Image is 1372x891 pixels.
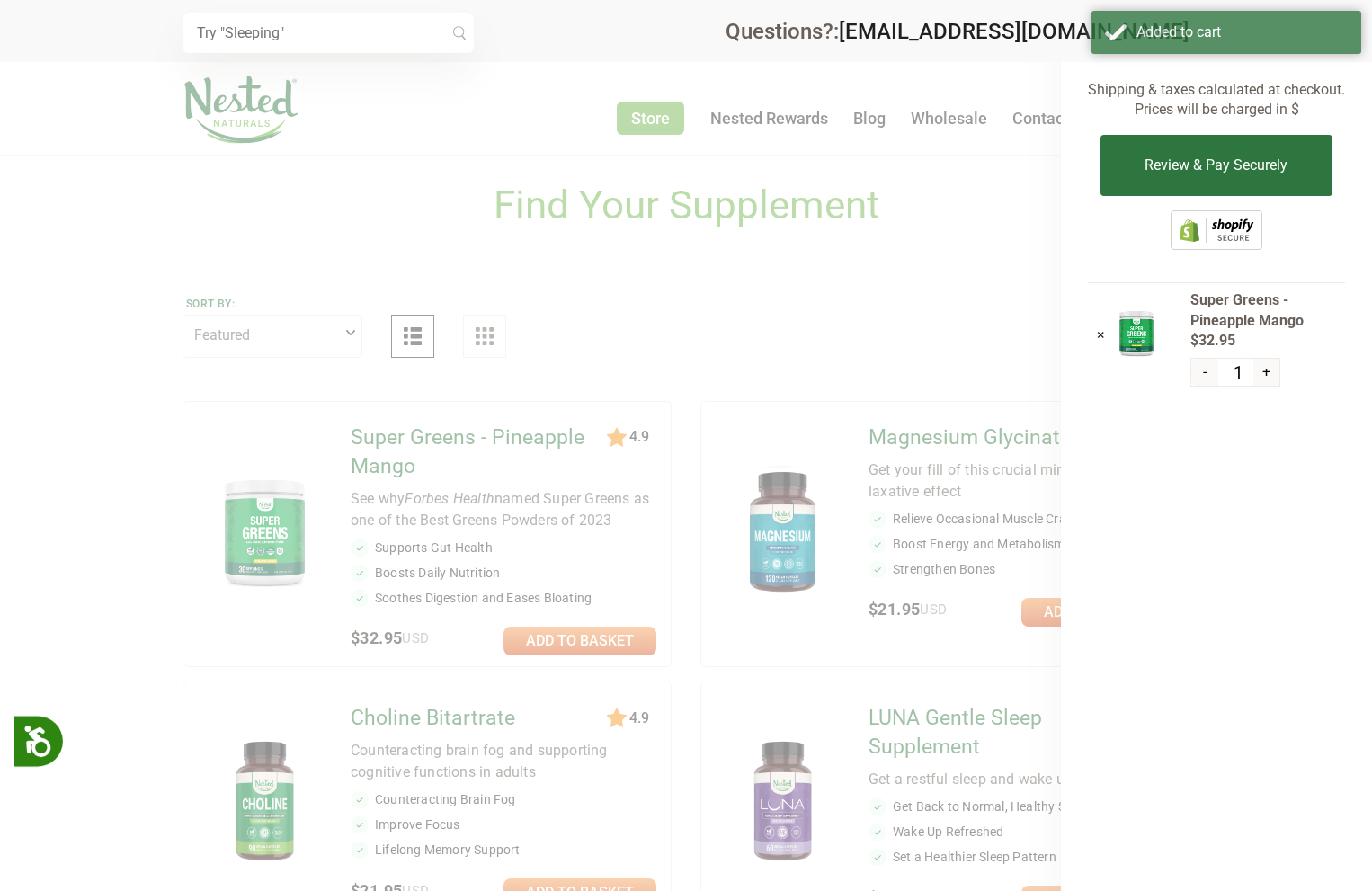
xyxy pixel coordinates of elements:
span: $32.95 [1224,43,1278,63]
a: This online store is secured by Shopify [1171,236,1262,254]
button: - [1191,359,1217,386]
a: [EMAIL_ADDRESS][DOMAIN_NAME] [839,19,1189,44]
div: Added to cart [1136,24,1348,40]
img: Super Greens - Pineapple Mango [1114,307,1159,360]
a: × [1097,326,1105,343]
button: Review & Pay Securely [1100,135,1332,196]
span: Super Greens - Pineapple Mango [1190,290,1345,331]
div: Questions?: [726,21,1189,42]
button: + [1253,359,1279,386]
span: $32.95 [1190,331,1345,351]
img: Shopify secure badge [1171,210,1262,250]
p: Shipping & taxes calculated at checkout. Prices will be charged in $ [1088,80,1345,120]
input: Try "Sleeping" [183,13,474,53]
